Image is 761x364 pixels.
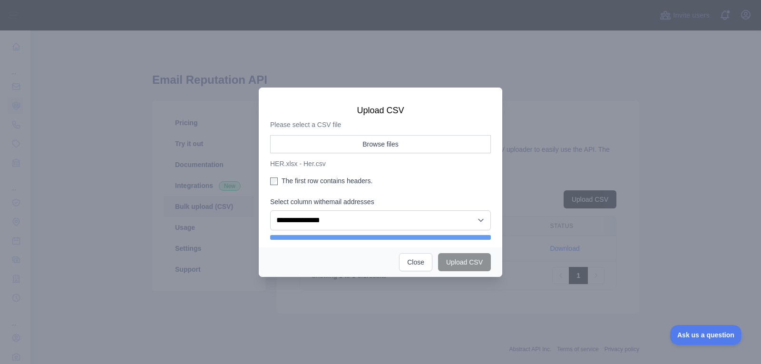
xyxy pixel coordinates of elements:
[270,120,491,129] p: Please select a CSV file
[438,253,491,271] button: Upload CSV
[270,176,491,186] label: The first row contains headers.
[270,197,491,207] label: Select column with email addresses
[270,177,278,185] input: The first row contains headers.
[399,253,432,271] button: Close
[270,105,491,116] h3: Upload CSV
[270,135,491,153] button: Browse files
[670,325,742,345] iframe: Toggle Customer Support
[270,159,491,168] p: HER.xlsx - Her.csv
